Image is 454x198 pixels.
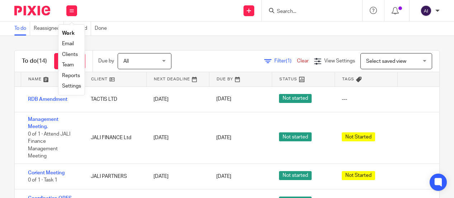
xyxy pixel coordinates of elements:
[37,58,47,64] span: (14)
[84,112,146,164] td: JALI FINANCE Ltd
[420,5,432,16] img: svg%3E
[279,94,312,103] span: Not started
[28,170,65,175] a: Corient Meeting
[34,22,64,36] a: Reassigned
[14,22,30,36] a: To do
[123,59,129,64] span: All
[276,9,341,15] input: Search
[98,57,114,65] p: Due by
[28,178,57,183] span: 0 of 1 · Task 1
[62,73,80,78] a: Reports
[146,86,209,112] td: [DATE]
[28,97,67,102] a: RDB Amendment
[216,97,231,102] span: [DATE]
[14,6,50,15] img: Pixie
[62,41,74,46] a: Email
[286,58,292,63] span: (1)
[62,31,75,36] a: Work
[95,22,110,36] a: Done
[279,132,312,141] span: Not started
[146,164,209,189] td: [DATE]
[274,58,297,63] span: Filter
[22,57,47,65] h1: To do
[62,62,74,67] a: Team
[342,171,375,180] span: Not Started
[279,171,312,180] span: Not started
[146,112,209,164] td: [DATE]
[324,58,355,63] span: View Settings
[84,164,146,189] td: JALI PARTNERS
[342,132,375,141] span: Not Started
[67,22,91,36] a: Snoozed
[366,59,406,64] span: Select saved view
[54,53,85,69] a: + Add task
[216,135,231,140] span: [DATE]
[84,86,146,112] td: TACTIS LTD
[62,52,78,57] a: Clients
[297,58,309,63] a: Clear
[28,132,70,159] span: 0 of 1 · Attend JALI Finance Management Meeting
[62,84,81,89] a: Settings
[216,174,231,179] span: [DATE]
[342,96,390,103] div: ---
[28,117,58,129] a: Management Meeting.
[342,77,354,81] span: Tags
